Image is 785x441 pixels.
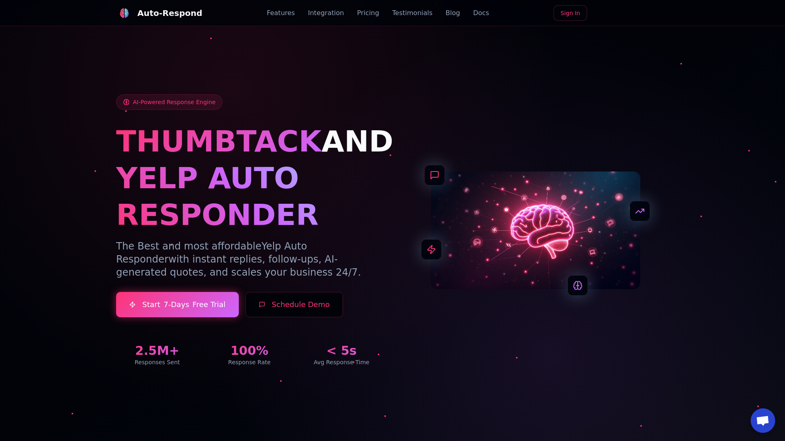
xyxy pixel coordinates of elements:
div: Avg Response Time [301,358,383,366]
div: < 5s [301,343,383,358]
button: Schedule Demo [245,292,343,317]
a: Start7-DaysFree Trial [116,292,239,317]
div: 100% [208,343,290,358]
h1: YELP AUTO RESPONDER [116,160,383,233]
div: 2.5M+ [116,343,198,358]
a: Features [267,8,295,18]
div: Auto-Respond [137,7,202,19]
div: Open chat [751,408,775,433]
a: Auto-Respond [116,5,202,21]
span: AND [321,124,393,158]
span: 7-Days [164,299,189,310]
a: Testimonials [392,8,433,18]
img: AI Neural Network Brain [431,171,640,289]
iframe: Sign in with Google Button [590,4,673,22]
p: The Best and most affordable with instant replies, follow-ups, AI-generated quotes, and scales yo... [116,240,383,279]
span: THUMBTACK [116,124,321,158]
a: Blog [446,8,460,18]
div: Response Rate [208,358,290,366]
a: Sign In [554,5,587,21]
a: Pricing [357,8,379,18]
a: Docs [473,8,489,18]
img: logo.svg [119,8,129,18]
span: AI-Powered Response Engine [133,98,215,106]
span: Yelp Auto Responder [116,241,307,265]
a: Integration [308,8,344,18]
div: Responses Sent [116,358,198,366]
